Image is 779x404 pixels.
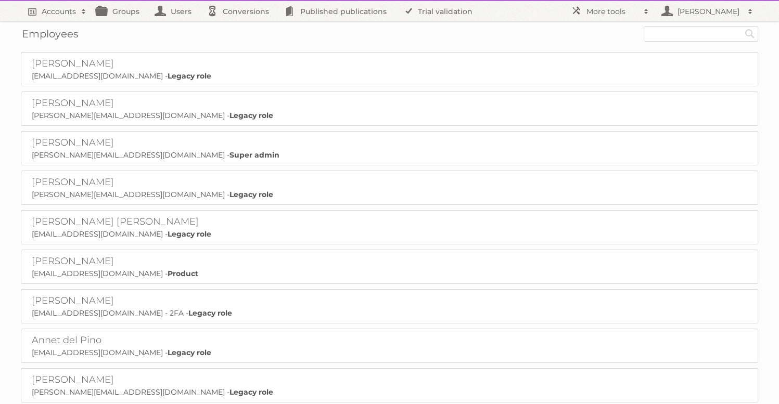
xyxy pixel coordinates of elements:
[32,216,292,228] h2: [PERSON_NAME] [PERSON_NAME]
[168,269,198,278] strong: Product
[32,176,292,189] h2: [PERSON_NAME]
[168,71,211,81] strong: Legacy role
[32,111,747,120] p: [PERSON_NAME][EMAIL_ADDRESS][DOMAIN_NAME] -
[32,334,292,347] h2: Annet del Pino
[229,387,273,397] strong: Legacy role
[229,150,279,160] strong: Super admin
[32,269,747,278] p: [EMAIL_ADDRESS][DOMAIN_NAME] -
[32,190,747,199] p: [PERSON_NAME][EMAIL_ADDRESS][DOMAIN_NAME] -
[32,255,292,268] h2: [PERSON_NAME]
[279,1,397,21] a: Published publications
[32,295,292,307] h2: [PERSON_NAME]
[202,1,279,21] a: Conversions
[32,150,747,160] p: [PERSON_NAME][EMAIL_ADDRESS][DOMAIN_NAME] -
[32,137,292,149] h2: [PERSON_NAME]
[229,111,273,120] strong: Legacy role
[150,1,202,21] a: Users
[566,1,654,21] a: More tools
[188,308,232,318] strong: Legacy role
[32,71,747,81] p: [EMAIL_ADDRESS][DOMAIN_NAME] -
[229,190,273,199] strong: Legacy role
[21,1,92,21] a: Accounts
[32,348,747,357] p: [EMAIL_ADDRESS][DOMAIN_NAME] -
[742,26,758,42] input: Search
[675,6,743,17] h2: [PERSON_NAME]
[168,229,211,239] strong: Legacy role
[168,348,211,357] strong: Legacy role
[586,6,638,17] h2: More tools
[32,58,292,70] h2: [PERSON_NAME]
[92,1,150,21] a: Groups
[32,308,747,318] p: [EMAIL_ADDRESS][DOMAIN_NAME] - 2FA -
[42,6,76,17] h2: Accounts
[397,1,483,21] a: Trial validation
[654,1,758,21] a: [PERSON_NAME]
[32,387,747,397] p: [PERSON_NAME][EMAIL_ADDRESS][DOMAIN_NAME] -
[32,374,292,386] h2: [PERSON_NAME]
[32,229,747,239] p: [EMAIL_ADDRESS][DOMAIN_NAME] -
[32,97,292,110] h2: [PERSON_NAME]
